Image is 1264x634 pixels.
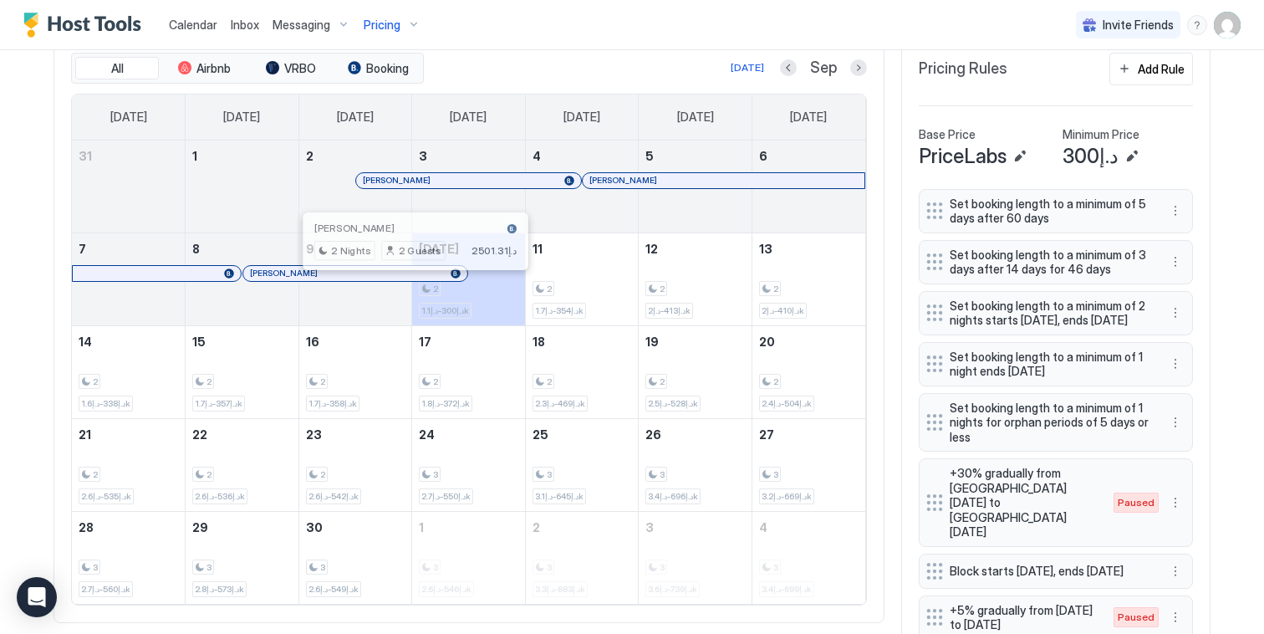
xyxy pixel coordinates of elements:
span: [DATE] [677,110,714,125]
span: د.إ528-د.إ2.5k [648,398,698,409]
span: 8 [192,242,200,256]
span: 26 [645,427,661,442]
td: September 5, 2025 [639,141,752,233]
a: Sunday [94,95,164,140]
span: Block starts [DATE], ends [DATE] [950,564,1149,579]
span: 5 [645,149,654,163]
td: September 12, 2025 [639,233,752,325]
td: September 30, 2025 [298,511,412,604]
td: September 11, 2025 [525,233,639,325]
span: Paused [1118,610,1154,625]
div: Add Rule [1138,60,1185,78]
div: menu [1165,354,1185,374]
a: October 2, 2025 [526,512,639,543]
a: Tuesday [320,95,390,140]
td: October 4, 2025 [752,511,865,604]
span: د.إ338-د.إ1.6k [81,398,130,409]
span: 7 [79,242,86,256]
span: Sep [810,59,837,78]
div: Open Intercom Messenger [17,577,57,617]
span: 2 [547,376,552,387]
span: Set booking length to a minimum of 5 days after 60 days [950,197,1149,226]
button: More options [1165,561,1185,581]
a: September 5, 2025 [639,141,752,171]
td: October 3, 2025 [639,511,752,604]
span: PriceLabs [919,144,1007,169]
a: Inbox [231,16,259,33]
span: Base Price [919,127,976,142]
a: October 1, 2025 [412,512,525,543]
span: د.إ372-د.إ1.8k [421,398,470,409]
div: User profile [1214,12,1241,38]
td: September 22, 2025 [186,418,299,511]
span: د.إ549-د.إ2.6k [308,584,359,595]
span: Messaging [273,18,330,33]
span: 3 [320,562,325,573]
span: 2 Nights [331,243,371,258]
span: 16 [306,335,319,349]
a: Thursday [547,95,617,140]
td: October 2, 2025 [525,511,639,604]
button: Edit [1010,146,1030,166]
a: September 1, 2025 [186,141,298,171]
td: September 29, 2025 [186,511,299,604]
button: More options [1165,493,1185,513]
span: [PERSON_NAME] [363,175,431,186]
span: 2 [547,284,552,294]
span: [DATE] [450,110,487,125]
span: 2 [93,469,98,480]
span: Set booking length to a minimum of 2 nights starts [DATE], ends [DATE] [950,299,1149,328]
span: د.إ536-د.إ2.6k [195,491,245,502]
td: September 27, 2025 [752,418,865,511]
span: د.إ357-د.إ1.7k [195,398,242,409]
span: 3 [93,562,98,573]
a: September 23, 2025 [299,419,412,450]
span: Calendar [169,18,217,32]
span: Inbox [231,18,259,32]
button: Next month [850,59,867,76]
button: Airbnb [162,57,246,80]
span: [DATE] [223,110,260,125]
div: menu [1165,607,1185,627]
button: More options [1165,201,1185,221]
span: 28 [79,520,94,534]
td: September 2, 2025 [298,141,412,233]
a: September 21, 2025 [72,419,185,450]
span: 25 [533,427,548,442]
div: menu [1187,15,1207,35]
span: 2 [533,520,540,534]
td: September 9, 2025 [298,233,412,325]
span: 24 [419,427,435,442]
span: 27 [759,427,774,442]
td: September 15, 2025 [186,325,299,418]
span: د.إ504-د.إ2.4k [762,398,812,409]
span: Paused [1118,495,1154,510]
span: 21 [79,427,91,442]
td: October 1, 2025 [412,511,526,604]
span: Invite Friends [1103,18,1174,33]
span: 2 [660,376,665,387]
a: September 29, 2025 [186,512,298,543]
td: September 26, 2025 [639,418,752,511]
span: 2 [433,376,438,387]
span: د.إ669-د.إ3.2k [762,491,812,502]
span: Set booking length to a minimum of 1 nights for orphan periods of 5 days or less [950,401,1149,445]
span: 2 [660,284,665,294]
a: September 14, 2025 [72,326,185,357]
span: +30% gradually from [GEOGRAPHIC_DATA][DATE] to [GEOGRAPHIC_DATA][DATE] [950,466,1097,539]
a: September 18, 2025 [526,326,639,357]
td: September 3, 2025 [412,141,526,233]
span: Set booking length to a minimum of 3 days after 14 days for 46 days [950,248,1149,277]
div: [PERSON_NAME] [250,268,461,279]
div: menu [1165,412,1185,432]
span: 18 [533,335,545,349]
span: Minimum Price [1063,127,1139,142]
button: Add Rule [1109,53,1193,85]
span: 14 [79,335,92,349]
span: 15 [192,335,206,349]
button: [DATE] [728,58,767,78]
span: د.إ696-د.إ3.4k [648,491,698,502]
span: All [111,61,124,76]
div: [DATE] [731,60,764,75]
button: Previous month [780,59,797,76]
